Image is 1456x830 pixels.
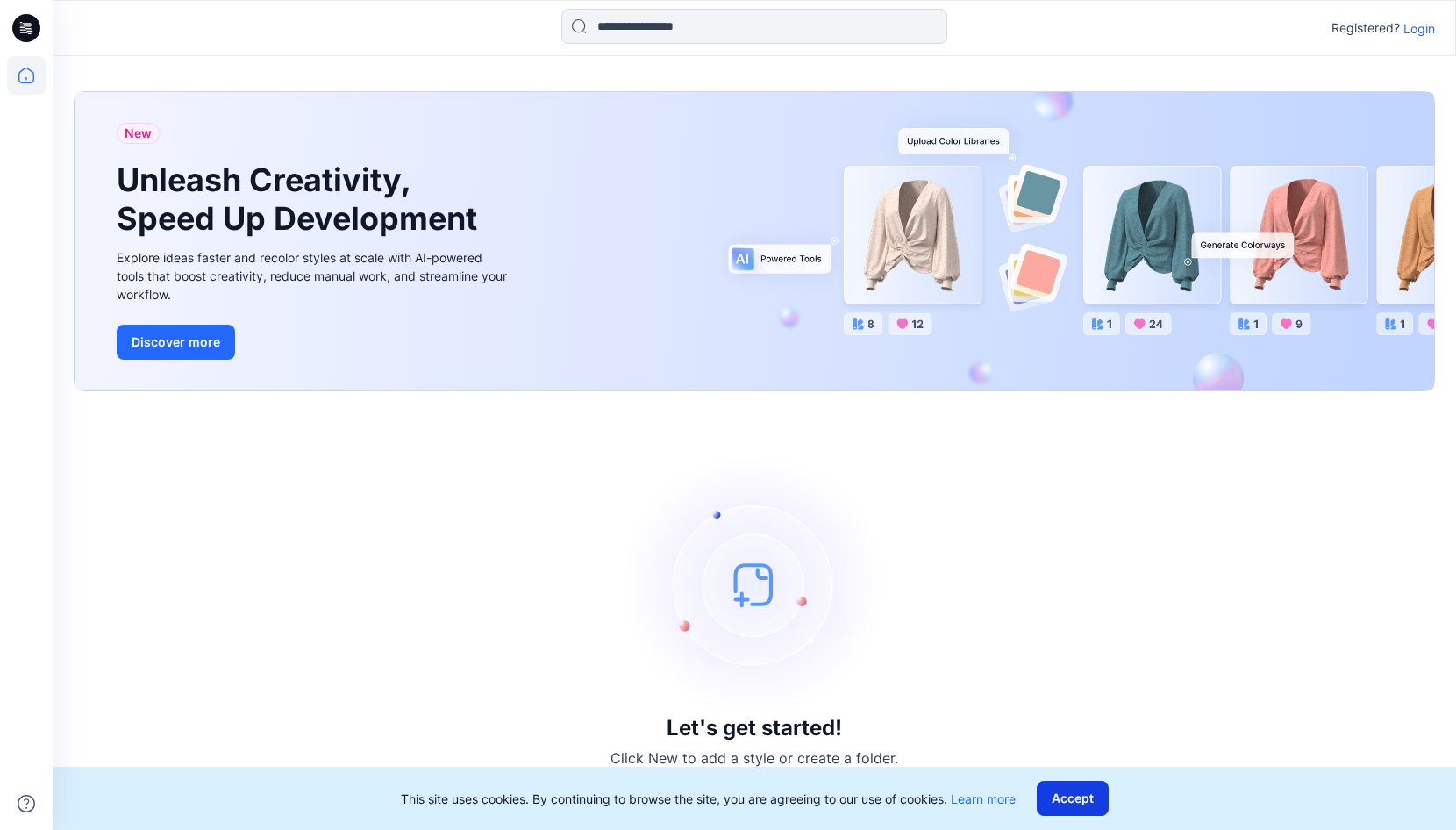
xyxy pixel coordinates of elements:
[117,248,511,304] div: Explore ideas faster and recolor styles at scale with AI-powered tools that boost creativity, red...
[1331,18,1400,39] p: Registered?
[401,790,1016,808] p: This site uses cookies. By continuing to browse the site, you are agreeing to our use of cookies.
[623,453,886,716] img: empty-state-image.svg
[951,791,1016,806] a: Learn more
[117,161,485,237] h1: Unleash Creativity, Speed Up Development
[125,123,152,144] span: New
[667,716,842,741] h3: Let's get started!
[610,748,898,769] p: Click New to add a style or create a folder.
[117,325,235,360] button: Discover more
[1403,19,1435,38] p: Login
[117,325,511,360] a: Discover more
[1037,781,1109,816] button: Accept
